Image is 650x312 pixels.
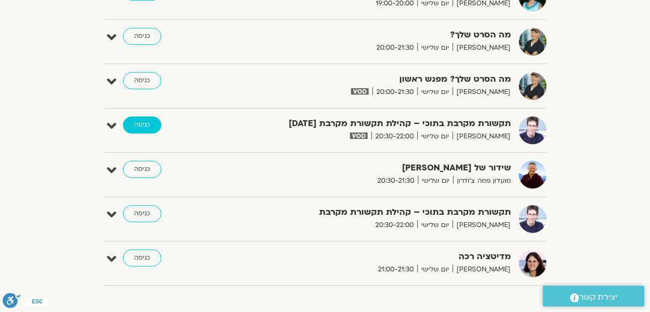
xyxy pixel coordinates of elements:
[249,205,511,220] strong: תקשורת מקרבת בתוכי – קהילת תקשורת מקרבת
[417,42,453,53] span: יום שלישי
[123,116,161,134] a: כניסה
[417,264,453,275] span: יום שלישי
[418,175,453,186] span: יום שלישי
[417,87,453,98] span: יום שלישי
[453,87,511,98] span: [PERSON_NAME]
[123,205,161,222] a: כניסה
[123,249,161,267] a: כניסה
[453,131,511,142] span: [PERSON_NAME]
[373,42,417,53] span: 20:00-21:30
[453,175,511,186] span: מועדון פמה צ'ודרון
[453,220,511,231] span: [PERSON_NAME]
[249,249,511,264] strong: מדיטציה רכה
[350,132,368,139] img: vodicon
[249,116,511,131] strong: תקשורת מקרבת בתוכי – קהילת תקשורת מקרבת [DATE]
[123,161,161,178] a: כניסה
[453,42,511,53] span: [PERSON_NAME]
[374,175,418,186] span: 20:30-21:30
[249,161,511,175] strong: שידור של [PERSON_NAME]
[351,88,369,95] img: vodicon
[374,264,417,275] span: 21:00-21:30
[249,72,511,87] strong: מה הסרט שלך? מפגש ראשון
[372,131,417,142] span: 20:30-22:00
[373,87,417,98] span: 20:00-21:30
[372,220,417,231] span: 20:30-22:00
[579,290,618,305] span: יצירת קשר
[453,264,511,275] span: [PERSON_NAME]
[417,131,453,142] span: יום שלישי
[417,220,453,231] span: יום שלישי
[543,286,645,307] a: יצירת קשר
[249,28,511,42] strong: מה הסרט שלך?
[123,28,161,45] a: כניסה
[123,72,161,89] a: כניסה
